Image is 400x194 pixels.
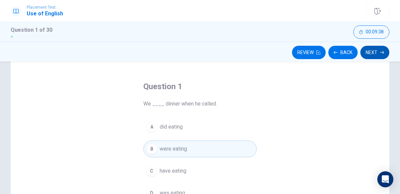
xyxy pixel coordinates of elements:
button: Chave eating [143,163,257,179]
button: Back [328,46,358,59]
span: were eating [160,145,187,153]
button: Adid eating [143,119,257,135]
span: have eating [160,167,186,175]
button: Bwere eating [143,141,257,157]
button: 00:09:38 [353,25,389,39]
span: Placement Test [27,5,63,10]
h4: Question 1 [143,81,257,92]
div: B [146,144,157,154]
div: C [146,166,157,176]
div: Open Intercom Messenger [377,171,393,187]
h1: Use of English [27,10,63,18]
span: 00:09:38 [366,29,384,35]
span: did eating [160,123,183,131]
h1: Question 1 of 30 [11,26,53,34]
button: Next [360,46,389,59]
span: We ____ dinner when he called. [143,100,257,108]
button: Review [292,46,326,59]
div: A [146,122,157,132]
